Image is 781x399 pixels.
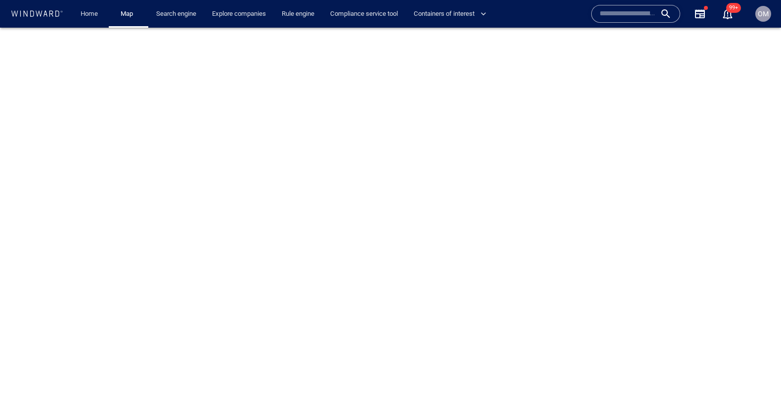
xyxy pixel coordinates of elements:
[117,5,140,23] a: Map
[720,6,736,22] a: 99+
[726,3,741,13] span: 99+
[278,5,318,23] a: Rule engine
[326,5,402,23] a: Compliance service tool
[152,5,200,23] a: Search engine
[722,8,734,20] button: 99+
[208,5,270,23] a: Explore companies
[77,5,102,23] a: Home
[722,8,734,20] div: Notification center
[73,5,105,23] button: Home
[739,355,774,392] iframe: Chat
[758,10,769,18] span: OM
[113,5,144,23] button: Map
[753,4,773,24] button: OM
[410,5,495,23] button: Containers of interest
[414,8,486,20] span: Containers of interest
